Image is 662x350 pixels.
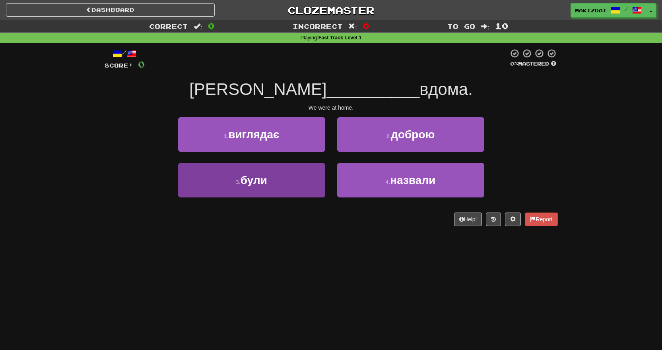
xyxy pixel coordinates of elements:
button: 4.назвали [337,163,484,197]
small: 3 . [236,179,241,185]
span: makizdat [575,7,607,14]
span: Correct [149,22,188,30]
span: виглядає [228,128,279,141]
span: назвали [390,174,435,186]
small: 2 . [386,133,391,139]
span: 0 % [510,60,518,67]
div: Mastered [509,60,558,68]
a: Dashboard [6,3,215,17]
span: Score: [105,62,133,69]
button: Round history (alt+y) [486,213,501,226]
button: 1.виглядає [178,117,325,152]
button: 2.доброю [337,117,484,152]
span: 0 [363,21,369,31]
span: To go [447,22,475,30]
small: 4 . [386,179,390,185]
span: 0 [208,21,215,31]
small: 1 . [223,133,228,139]
a: Clozemaster [227,3,435,17]
span: / [624,6,628,12]
button: Help! [454,213,482,226]
button: Report [525,213,557,226]
span: 10 [495,21,509,31]
span: __________ [327,80,420,99]
span: були [241,174,267,186]
button: 3.були [178,163,325,197]
span: : [194,23,202,30]
span: : [348,23,357,30]
span: Incorrect [293,22,343,30]
div: We were at home. [105,104,558,112]
span: доброю [391,128,435,141]
span: вдома. [419,80,473,99]
span: 0 [138,59,145,69]
span: : [481,23,489,30]
strong: Fast Track Level 1 [318,35,362,41]
span: [PERSON_NAME] [189,80,326,99]
div: / [105,48,145,58]
a: makizdat / [571,3,646,17]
